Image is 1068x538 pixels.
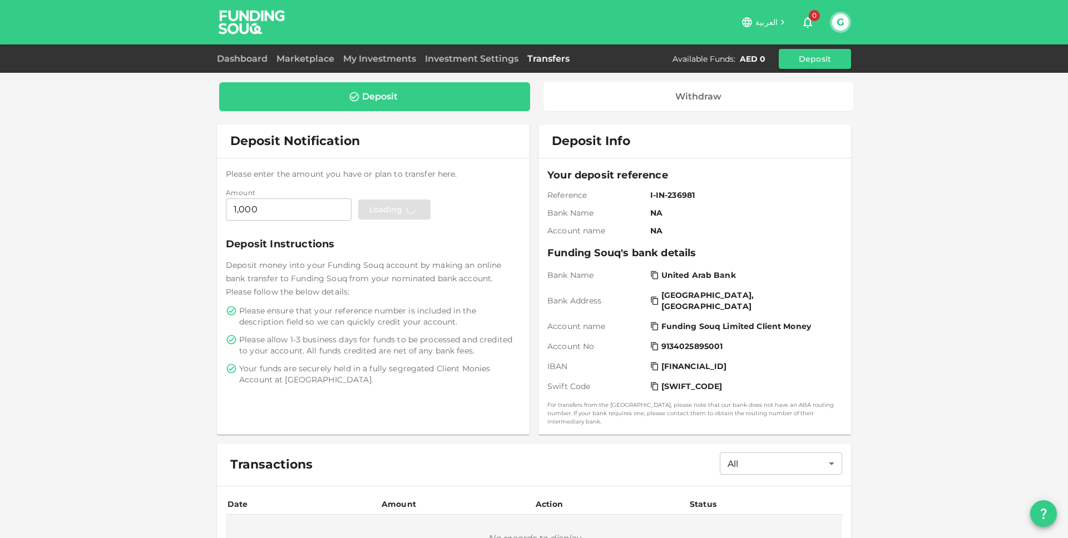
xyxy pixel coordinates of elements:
input: amount [226,198,352,221]
div: Action [536,497,563,511]
span: Please ensure that your reference number is included in the description field so we can quickly c... [239,305,518,327]
span: [GEOGRAPHIC_DATA], [GEOGRAPHIC_DATA] [661,290,835,312]
button: G [832,14,849,31]
span: Funding Souq Limited Client Money [661,321,811,332]
span: Please enter the amount you have or plan to transfer here. [226,169,457,179]
span: I-IN-236981 [650,190,838,201]
a: Withdraw [543,82,854,111]
span: Deposit Instructions [226,236,521,252]
span: Your deposit reference [547,167,842,183]
a: Marketplace [272,53,339,64]
a: Deposit [219,82,530,111]
button: 0 [797,11,819,33]
span: Account name [547,321,646,332]
span: Swift Code [547,381,646,392]
span: IBAN [547,361,646,372]
span: Account name [547,225,646,236]
span: Deposit money into your Funding Souq account by making an online bank transfer to Funding Souq fr... [226,260,501,297]
div: All [720,452,842,475]
span: Account No [547,341,646,352]
div: Amount [382,497,416,511]
span: Reference [547,190,646,201]
span: العربية [755,17,778,27]
span: Bank Name [547,207,646,218]
div: Status [690,497,718,511]
a: My Investments [339,53,421,64]
span: 0 [809,10,820,21]
span: NA [650,207,838,218]
span: Amount [226,188,255,197]
span: Your funds are securely held in a fully segregated Client Monies Account at [GEOGRAPHIC_DATA]. [239,363,518,385]
span: [FINANCIAL_ID] [661,361,727,372]
button: Deposit [779,49,851,69]
span: Deposit Info [552,133,630,149]
span: Bank Address [547,295,646,306]
div: Withdraw [675,91,721,102]
span: Transactions [230,457,313,472]
span: Funding Souq's bank details [547,245,842,261]
div: Date [228,497,250,511]
a: Transfers [523,53,574,64]
button: question [1030,500,1057,527]
small: For transfers from the [GEOGRAPHIC_DATA], please note that our bank does not have an ABA routing ... [547,401,842,426]
span: Deposit Notification [230,133,360,148]
div: AED 0 [740,53,765,64]
div: Available Funds : [673,53,735,64]
a: Dashboard [217,53,272,64]
div: Deposit [362,91,398,102]
span: Bank Name [547,270,646,281]
a: Investment Settings [421,53,523,64]
span: [SWIFT_CODE] [661,381,723,392]
span: Please allow 1-3 business days for funds to be processed and credited to your account. All funds ... [239,334,518,356]
span: 9134025895001 [661,341,723,352]
span: NA [650,225,838,236]
span: United Arab Bank [661,270,736,281]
